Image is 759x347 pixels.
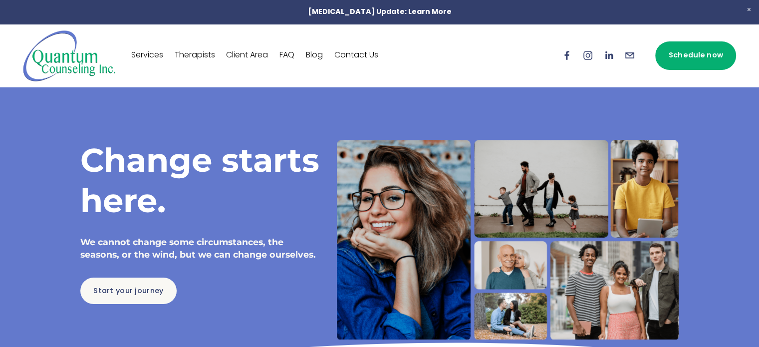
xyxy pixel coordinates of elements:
a: Start your journey [80,278,177,304]
img: Quantum Counseling Inc. | Change starts here. [23,29,116,82]
a: Client Area [226,47,268,63]
h4: We cannot change some circumstances, the seasons, or the wind, but we can change ourselves. [80,236,320,261]
a: Blog [306,47,323,63]
a: FAQ [279,47,294,63]
a: Facebook [561,50,572,61]
a: Contact Us [334,47,378,63]
a: Therapists [175,47,215,63]
a: Schedule now [655,41,736,70]
a: Instagram [582,50,593,61]
a: LinkedIn [603,50,614,61]
a: Services [131,47,163,63]
h1: Change starts here. [80,140,320,220]
a: info@quantumcounselinginc.com [624,50,635,61]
